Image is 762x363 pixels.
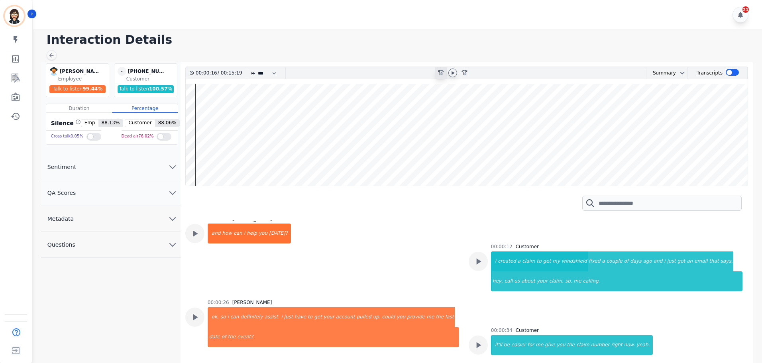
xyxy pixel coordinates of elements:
[356,307,372,327] div: pulled
[168,188,177,198] svg: chevron down
[41,154,181,180] button: Sentiment chevron down
[221,327,227,347] div: of
[646,67,676,79] div: Summary
[526,335,535,355] div: for
[590,335,611,355] div: number
[168,214,177,224] svg: chevron down
[263,307,280,327] div: assist.
[742,6,749,13] div: 21
[606,251,623,271] div: couple
[126,76,175,82] div: Customer
[513,271,520,291] div: us
[196,67,244,79] div: /
[219,67,241,79] div: 00:15:19
[503,335,511,355] div: be
[208,299,229,306] div: 00:00:26
[629,251,642,271] div: days
[497,251,517,271] div: created
[623,335,636,355] div: now.
[556,335,566,355] div: you
[561,251,588,271] div: windshield
[41,215,80,223] span: Metadata
[168,240,177,249] svg: chevron down
[149,86,172,92] span: 100.57 %
[41,189,82,197] span: QA Scores
[51,131,83,142] div: Cross talk 0.05 %
[573,271,582,291] div: me
[208,307,220,327] div: ok,
[435,307,444,327] div: the
[544,335,556,355] div: give
[708,251,719,271] div: that
[233,224,243,243] div: can
[492,335,503,355] div: it'll
[536,251,542,271] div: to
[536,271,548,291] div: your
[542,251,552,271] div: get
[294,307,307,327] div: have
[666,251,677,271] div: just
[720,251,734,271] div: says,
[128,67,168,76] div: [PHONE_NUMBER]
[679,70,685,76] svg: chevron down
[693,251,708,271] div: email
[49,85,106,93] div: Talk to listen
[535,335,544,355] div: me
[81,120,98,127] span: Emp
[520,271,536,291] div: about
[517,251,521,271] div: a
[516,243,539,250] div: Customer
[155,120,180,127] span: 88.06 %
[236,327,459,347] div: event?
[396,307,406,327] div: you
[335,307,356,327] div: account
[623,251,630,271] div: of
[564,271,573,291] div: so,
[82,86,102,92] span: 99.44 %
[58,76,107,82] div: Employee
[196,67,218,79] div: 00:00:16
[283,307,294,327] div: just
[221,224,233,243] div: how
[697,67,723,79] div: Transcripts
[406,307,426,327] div: provide
[168,162,177,172] svg: chevron down
[208,224,222,243] div: and
[516,327,539,334] div: Customer
[492,271,504,291] div: hey,
[313,307,323,327] div: get
[268,224,291,243] div: [DATE]?
[220,307,227,327] div: so
[610,335,623,355] div: right
[601,251,605,271] div: a
[240,307,263,327] div: definitely
[323,307,335,327] div: your
[280,307,283,327] div: i
[41,241,82,249] span: Questions
[653,251,664,271] div: and
[582,271,742,291] div: calling.
[118,85,174,93] div: Talk to listen
[230,307,240,327] div: can
[642,251,652,271] div: ago
[511,335,527,355] div: easier
[5,6,24,26] img: Bordered avatar
[112,104,178,113] div: Percentage
[41,206,181,232] button: Metadata chevron down
[588,251,601,271] div: fixed
[258,224,268,243] div: you
[504,271,514,291] div: call
[46,104,112,113] div: Duration
[118,67,126,76] span: -
[491,327,513,334] div: 00:00:34
[492,251,497,271] div: i
[521,251,536,271] div: claim
[575,335,590,355] div: claim
[41,163,82,171] span: Sentiment
[426,307,435,327] div: me
[232,299,272,306] div: [PERSON_NAME]
[677,251,686,271] div: got
[381,307,396,327] div: could
[552,251,561,271] div: my
[444,307,455,327] div: last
